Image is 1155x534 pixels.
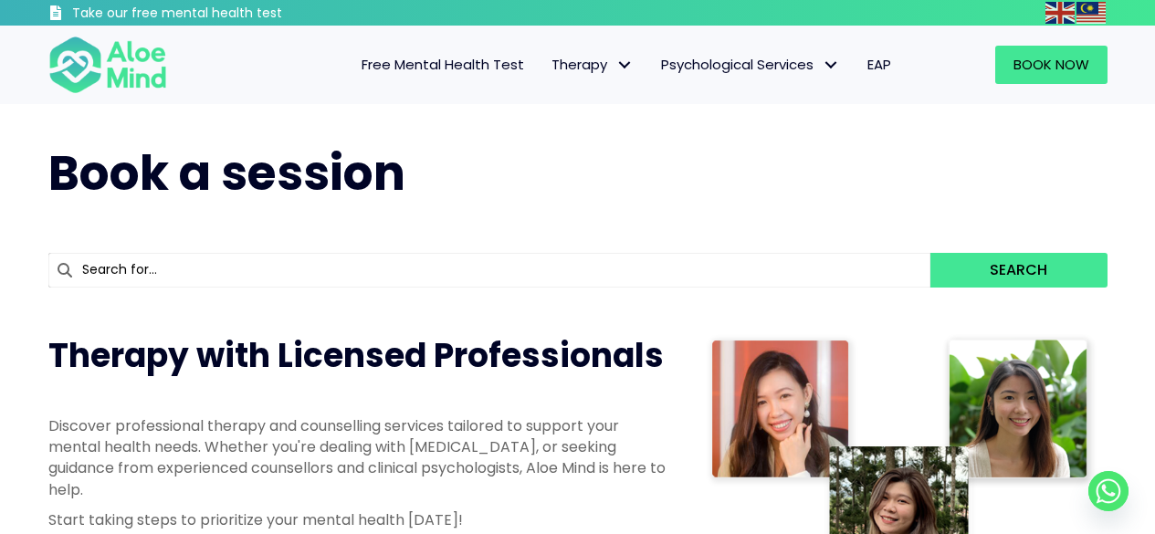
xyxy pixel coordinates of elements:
[661,55,840,74] span: Psychological Services
[362,55,524,74] span: Free Mental Health Test
[48,415,669,500] p: Discover professional therapy and counselling services tailored to support your mental health nee...
[48,332,664,379] span: Therapy with Licensed Professionals
[1088,471,1129,511] a: Whatsapp
[538,46,647,84] a: TherapyTherapy: submenu
[191,46,905,84] nav: Menu
[1013,55,1089,74] span: Book Now
[612,52,638,79] span: Therapy: submenu
[930,253,1107,288] button: Search
[1045,2,1075,24] img: en
[72,5,380,23] h3: Take our free mental health test
[48,35,167,95] img: Aloe mind Logo
[647,46,854,84] a: Psychological ServicesPsychological Services: submenu
[995,46,1108,84] a: Book Now
[348,46,538,84] a: Free Mental Health Test
[48,509,669,530] p: Start taking steps to prioritize your mental health [DATE]!
[1076,2,1106,24] img: ms
[1045,2,1076,23] a: English
[48,253,931,288] input: Search for...
[818,52,845,79] span: Psychological Services: submenu
[48,5,380,26] a: Take our free mental health test
[48,140,405,206] span: Book a session
[1076,2,1108,23] a: Malay
[854,46,905,84] a: EAP
[867,55,891,74] span: EAP
[551,55,634,74] span: Therapy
